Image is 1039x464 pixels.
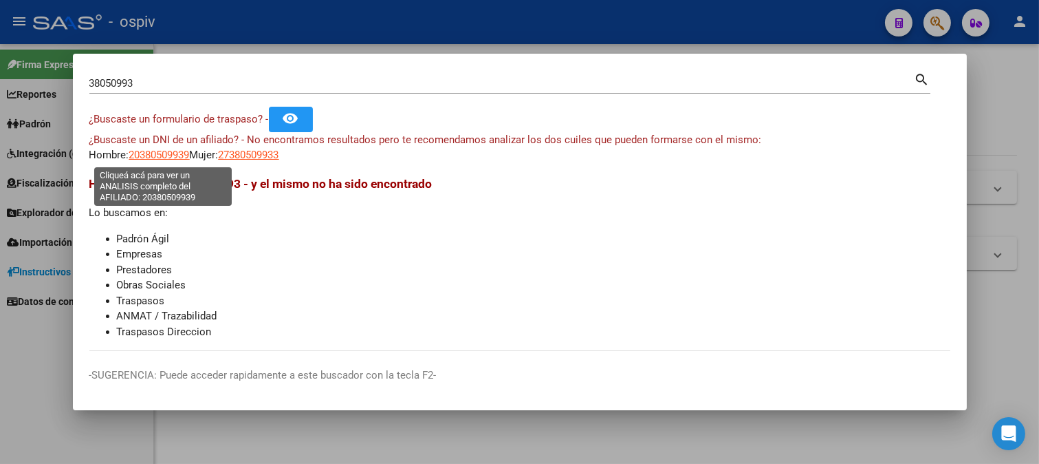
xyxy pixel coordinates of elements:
li: Obras Sociales [117,277,950,293]
li: Empresas [117,246,950,262]
mat-icon: search [915,70,930,87]
span: Hemos buscado - 38050993 - y el mismo no ha sido encontrado [89,177,433,191]
span: 20380509939 [129,149,190,161]
li: ANMAT / Trazabilidad [117,308,950,324]
li: Padrón Ágil [117,231,950,247]
div: Open Intercom Messenger [992,417,1025,450]
p: -SUGERENCIA: Puede acceder rapidamente a este buscador con la tecla F2- [89,368,950,383]
span: ¿Buscaste un DNI de un afiliado? - No encontramos resultados pero te recomendamos analizar los do... [89,134,762,146]
span: 27380509933 [219,149,279,161]
li: Prestadores [117,262,950,278]
li: Traspasos Direccion [117,324,950,340]
div: Lo buscamos en: [89,175,950,339]
li: Traspasos [117,293,950,309]
mat-icon: remove_red_eye [283,110,299,127]
span: ¿Buscaste un formulario de traspaso? - [89,113,269,125]
div: Hombre: Mujer: [89,132,950,163]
